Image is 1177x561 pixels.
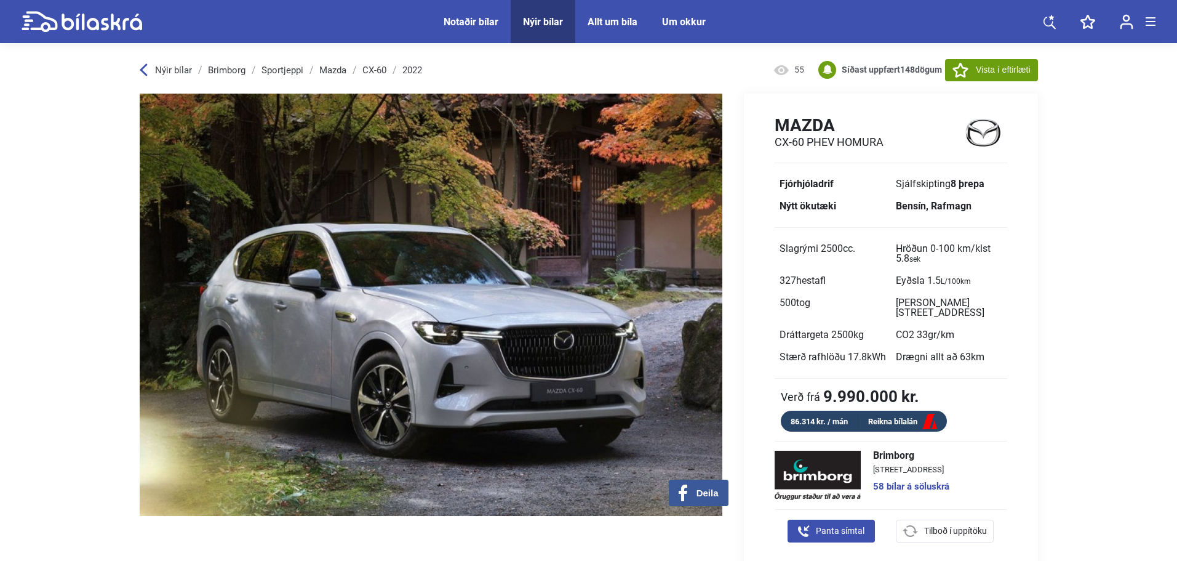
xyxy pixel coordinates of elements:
[842,65,942,75] b: Síðast uppfært dögum
[900,65,915,75] span: 148
[208,65,245,75] a: Brimborg
[781,390,820,403] span: Verð frá
[858,414,947,430] a: Reikna bílalán
[867,351,886,363] span: kWh
[928,329,954,341] span: gr/km
[155,65,192,76] span: Nýir bílar
[896,351,984,363] span: Drægni allt að 63
[945,59,1037,81] button: Vista í eftirlæti
[794,64,810,76] span: 55
[896,329,954,341] span: CO2 33
[775,135,884,149] h2: CX-60 PHEV HOMURA
[319,65,346,75] a: Mazda
[853,329,864,341] span: kg
[823,389,919,405] b: 9.990.000 kr.
[951,178,984,190] b: 8 þrepa
[796,275,826,286] span: hestafl
[873,482,949,491] a: 58 bílar á söluskrá
[896,275,971,286] span: Eyðsla 1.5
[780,329,864,341] span: Dráttargeta 2500
[261,65,303,75] a: Sportjeppi
[662,16,706,28] a: Um okkur
[780,275,826,286] span: 327
[780,200,836,212] b: Nýtt ökutæki
[780,178,834,190] b: Fjórhjóladrif
[896,178,984,190] span: Sjálfskipting
[816,525,864,538] span: Panta símtal
[780,297,810,309] span: 500
[402,65,422,75] a: 2022
[873,466,949,474] span: [STREET_ADDRESS]
[924,525,987,538] span: Tilboð í uppítöku
[780,351,886,363] span: Stærð rafhlöðu 17.8
[696,488,719,499] span: Deila
[781,414,858,429] div: 86.314 kr. / mán
[444,16,498,28] a: Notaðir bílar
[1120,14,1133,30] img: user-login.svg
[843,243,855,254] span: cc.
[362,65,386,75] a: CX-60
[780,243,855,254] span: Slagrými 2500
[976,63,1030,76] span: Vista í eftirlæti
[896,297,984,318] span: [PERSON_NAME][STREET_ADDRESS]
[896,200,972,212] b: Bensín, Rafmagn
[775,115,884,135] h1: Mazda
[971,351,984,363] span: km
[909,255,920,264] sub: sek
[941,277,971,286] sub: L/100km
[873,451,949,461] span: Brimborg
[523,16,563,28] a: Nýir bílar
[588,16,637,28] a: Allt um bíla
[669,480,728,506] button: Deila
[796,297,810,309] span: tog
[896,243,991,264] span: Hröðun 0-100 km/klst 5.8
